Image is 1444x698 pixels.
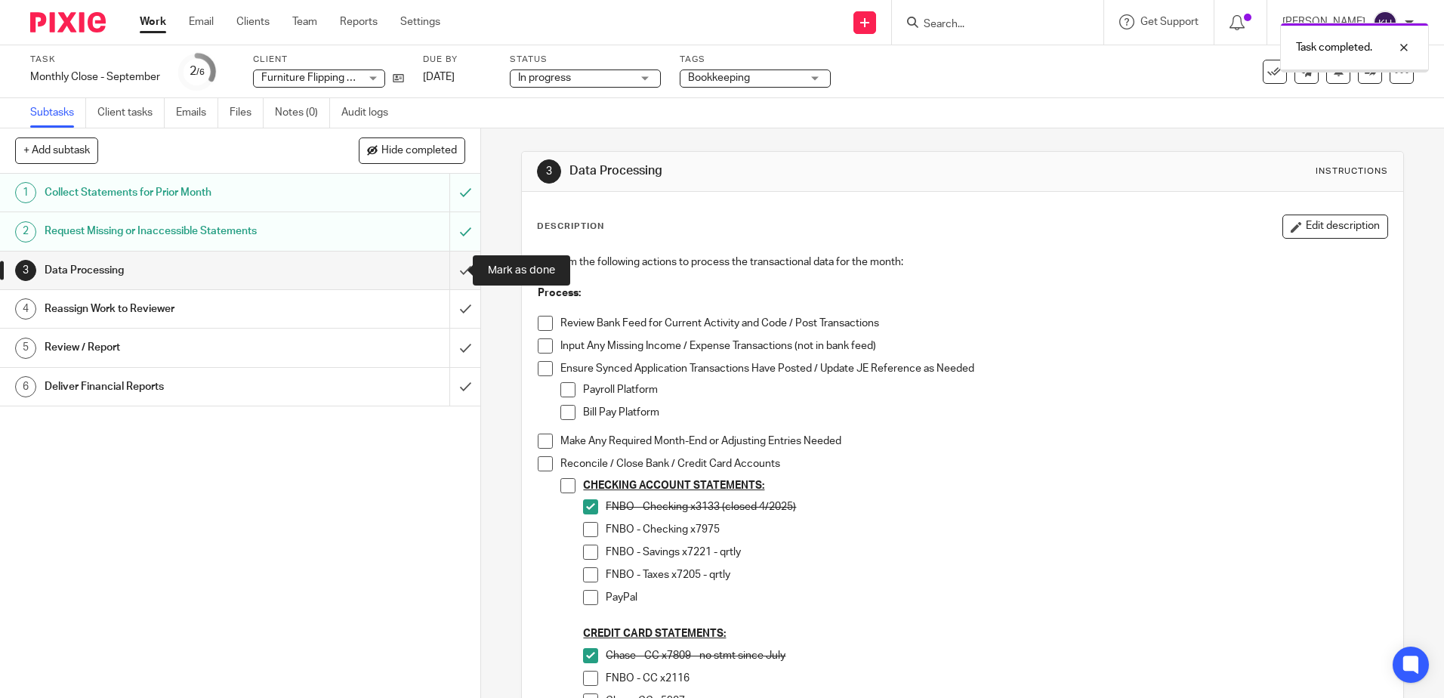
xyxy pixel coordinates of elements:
[583,480,764,491] u: CHECKING ACCOUNT STATEMENTS:
[230,98,264,128] a: Files
[1296,40,1372,55] p: Task completed.
[560,456,1387,471] p: Reconcile / Close Bank / Credit Card Accounts
[253,54,404,66] label: Client
[97,98,165,128] a: Client tasks
[583,382,1387,397] p: Payroll Platform
[423,54,491,66] label: Due by
[275,98,330,128] a: Notes (0)
[606,671,1387,686] p: FNBO - CC x2116
[292,14,317,29] a: Team
[560,338,1387,354] p: Input Any Missing Income / Expense Transactions (not in bank feed)
[15,376,36,397] div: 6
[510,54,661,66] label: Status
[176,98,218,128] a: Emails
[569,163,995,179] h1: Data Processing
[606,499,1387,514] p: FNBO - Checking x3133 (closed 4/2025)
[359,137,465,163] button: Hide completed
[1373,11,1397,35] img: svg%3E
[583,629,726,639] u: CREDIT CARD STATEMENTS:
[15,260,36,281] div: 3
[340,14,378,29] a: Reports
[15,137,98,163] button: + Add subtask
[15,338,36,359] div: 5
[537,221,604,233] p: Description
[30,54,160,66] label: Task
[538,255,1387,270] p: Perform the following actions to process the transactional data for the month:
[189,14,214,29] a: Email
[45,220,304,242] h1: Request Missing or Inaccessible Statements
[688,73,750,83] span: Bookkeeping
[560,361,1387,376] p: Ensure Synced Application Transactions Have Posted / Update JE Reference as Needed
[45,336,304,359] h1: Review / Report
[381,145,457,157] span: Hide completed
[606,648,1387,663] p: Chase - CC x7809 - no stmt since July
[45,181,304,204] h1: Collect Statements for Prior Month
[190,63,205,80] div: 2
[560,434,1387,449] p: Make Any Required Month-End or Adjusting Entries Needed
[341,98,400,128] a: Audit logs
[606,545,1387,560] p: FNBO - Savings x7221 - qrtly
[560,316,1387,331] p: Review Bank Feed for Current Activity and Code / Post Transactions
[680,54,831,66] label: Tags
[606,590,1387,605] p: PayPal
[15,182,36,203] div: 1
[45,375,304,398] h1: Deliver Financial Reports
[538,288,581,298] strong: Process:
[30,98,86,128] a: Subtasks
[518,73,571,83] span: In progress
[1316,165,1388,178] div: Instructions
[45,298,304,320] h1: Reassign Work to Reviewer
[606,522,1387,537] p: FNBO - Checking x7975
[583,405,1387,420] p: Bill Pay Platform
[30,69,160,85] div: Monthly Close - September
[1282,215,1388,239] button: Edit description
[606,567,1387,582] p: FNBO - Taxes x7205 - qrtly
[400,14,440,29] a: Settings
[30,12,106,32] img: Pixie
[261,73,406,83] span: Furniture Flipping Teacher LLC
[45,259,304,282] h1: Data Processing
[140,14,166,29] a: Work
[15,221,36,242] div: 2
[236,14,270,29] a: Clients
[537,159,561,184] div: 3
[15,298,36,320] div: 4
[423,72,455,82] span: [DATE]
[196,68,205,76] small: /6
